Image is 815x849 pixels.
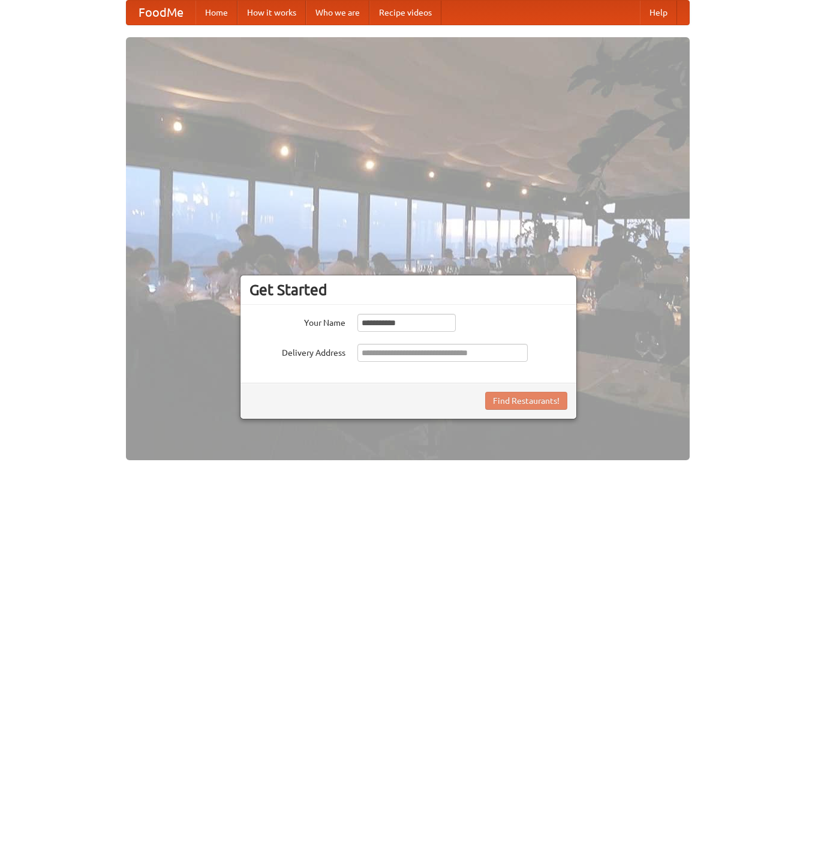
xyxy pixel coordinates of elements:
[237,1,306,25] a: How it works
[127,1,196,25] a: FoodMe
[306,1,369,25] a: Who we are
[640,1,677,25] a: Help
[369,1,441,25] a: Recipe videos
[249,314,345,329] label: Your Name
[485,392,567,410] button: Find Restaurants!
[196,1,237,25] a: Home
[249,344,345,359] label: Delivery Address
[249,281,567,299] h3: Get Started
